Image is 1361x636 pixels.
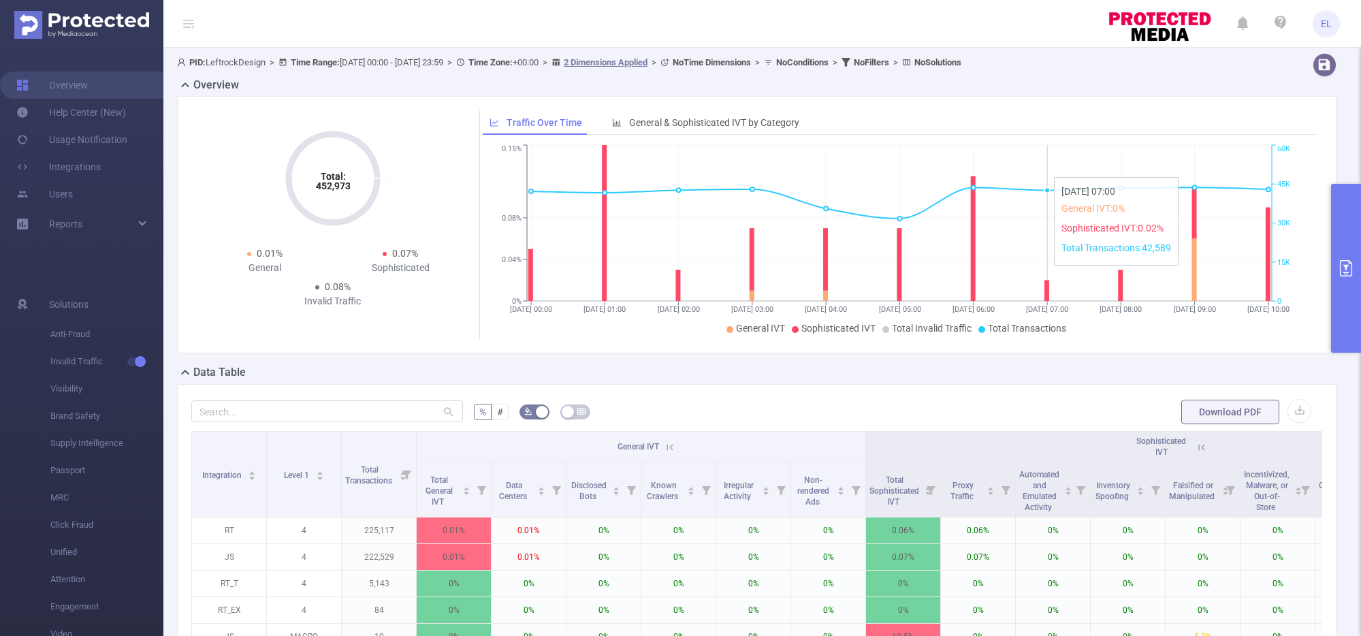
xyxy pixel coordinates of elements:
span: Automated and Emulated Activity [1019,470,1059,512]
div: Sort [837,485,845,493]
i: Filter menu [622,462,641,517]
i: Filter menu [846,462,865,517]
span: > [266,57,278,67]
span: LeftrockDesign [DATE] 00:00 - [DATE] 23:59 +00:00 [177,57,961,67]
tspan: 15K [1277,258,1290,267]
tspan: [DATE] 00:00 [510,305,552,314]
input: Search... [191,400,463,422]
span: Supply Intelligence [50,430,163,457]
span: Known Crawlers [647,481,680,501]
p: 0% [492,597,566,623]
i: icon: caret-up [1064,485,1072,489]
i: icon: caret-up [987,485,995,489]
i: Filter menu [472,462,491,517]
div: Sophisticated [333,261,469,275]
span: General IVT [618,442,659,451]
p: 4 [267,571,341,597]
span: Data Centers [499,481,529,501]
span: Falsified or Manipulated [1169,481,1217,501]
span: Click Fraud [50,511,163,539]
i: icon: caret-up [688,485,695,489]
i: icon: bar-chart [612,118,622,127]
i: icon: caret-up [1137,485,1144,489]
u: 2 Dimensions Applied [564,57,647,67]
p: 0% [1016,544,1090,570]
button: Download PDF [1181,400,1279,424]
i: icon: caret-up [463,485,470,489]
p: 0% [1091,597,1165,623]
p: 0% [641,518,716,543]
i: Filter menu [1296,462,1315,517]
p: 0.07% [866,544,940,570]
div: Sort [462,485,470,493]
b: PID: [189,57,206,67]
p: 0% [1091,518,1165,543]
i: Filter menu [696,462,716,517]
p: 5,143 [342,571,416,597]
i: Filter menu [547,462,566,517]
span: > [829,57,842,67]
tspan: [DATE] 06:00 [952,305,995,314]
tspan: [DATE] 03:00 [731,305,773,314]
i: icon: caret-up [1294,485,1302,489]
tspan: 45K [1277,180,1290,189]
i: Filter menu [1071,462,1090,517]
p: RT_T [192,571,266,597]
tspan: [DATE] 05:00 [879,305,921,314]
span: Total Transactions [345,465,394,486]
p: 0% [716,518,790,543]
p: 0% [566,597,641,623]
i: Filter menu [1221,462,1240,517]
i: icon: caret-down [688,490,695,494]
i: icon: caret-up [613,485,620,489]
p: 222,529 [342,544,416,570]
p: 0.01% [417,518,491,543]
span: Total Transactions [988,323,1066,334]
p: 0% [417,571,491,597]
span: Obstructed Ads [1319,481,1359,501]
p: 0% [791,544,865,570]
p: 4 [267,518,341,543]
div: Sort [1064,485,1072,493]
p: 0% [1240,571,1315,597]
i: icon: caret-down [763,490,770,494]
p: 0% [791,571,865,597]
div: Sort [537,485,545,493]
tspan: 0.04% [502,255,522,264]
p: 0% [866,571,940,597]
i: icon: caret-down [463,490,470,494]
p: 0% [716,544,790,570]
div: Sort [687,485,695,493]
i: Filter menu [921,462,940,517]
a: Overview [16,71,88,99]
i: icon: caret-down [987,490,995,494]
p: 0% [1166,518,1240,543]
p: 0% [566,571,641,597]
span: Reports [49,219,82,229]
p: 0% [941,597,1015,623]
i: icon: caret-down [613,490,620,494]
i: icon: caret-up [837,485,845,489]
span: Non-rendered Ads [797,475,829,507]
p: 0% [566,544,641,570]
b: Time Range: [291,57,340,67]
p: 0% [1240,544,1315,570]
p: 0% [791,597,865,623]
span: % [479,407,486,417]
span: General IVT [736,323,785,334]
span: Anti-Fraud [50,321,163,348]
p: RT_EX [192,597,266,623]
i: icon: caret-down [316,475,323,479]
tspan: [DATE] 09:00 [1174,305,1216,314]
tspan: 0% [512,297,522,306]
i: icon: caret-down [1137,490,1144,494]
b: No Solutions [914,57,961,67]
tspan: [DATE] 08:00 [1100,305,1142,314]
tspan: [DATE] 04:00 [805,305,847,314]
tspan: 452,973 [315,180,350,191]
span: # [497,407,503,417]
tspan: Total: [320,171,345,182]
span: Solutions [49,291,89,318]
div: Invalid Traffic [265,294,401,308]
span: Total Sophisticated IVT [869,475,919,507]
